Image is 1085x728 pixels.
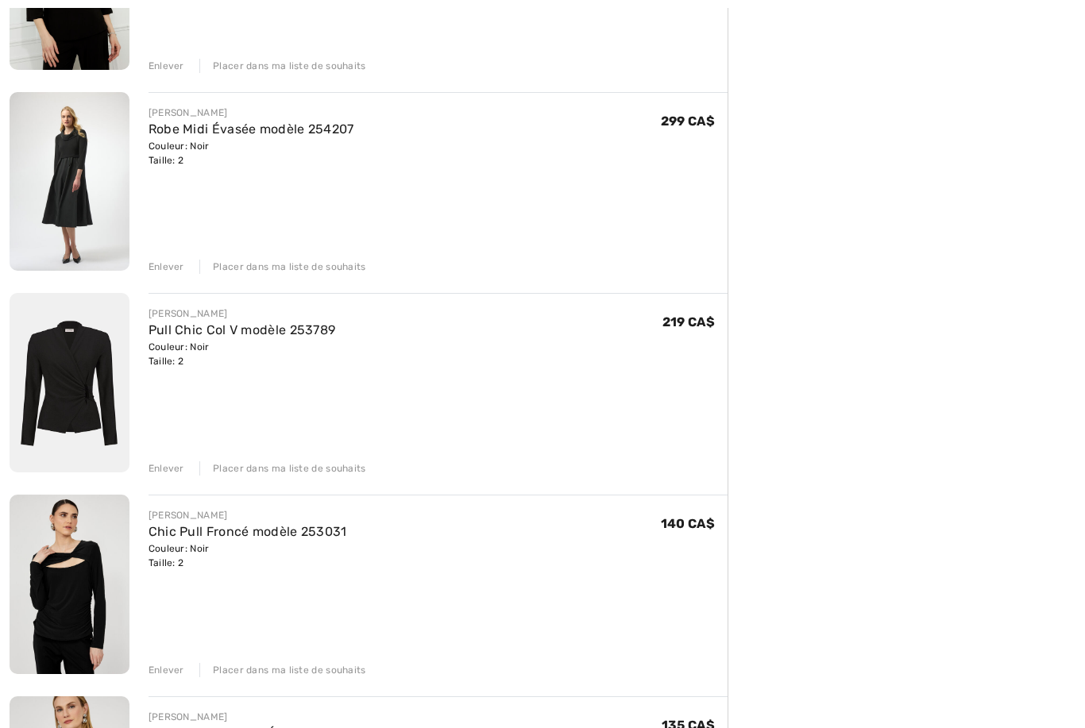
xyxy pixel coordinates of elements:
[661,114,715,129] span: 299 CA$
[149,306,336,321] div: [PERSON_NAME]
[10,92,129,272] img: Robe Midi Évasée modèle 254207
[199,663,366,677] div: Placer dans ma liste de souhaits
[149,508,347,522] div: [PERSON_NAME]
[149,541,347,570] div: Couleur: Noir Taille: 2
[149,59,184,73] div: Enlever
[149,106,354,120] div: [PERSON_NAME]
[199,260,366,274] div: Placer dans ma liste de souhaits
[149,340,336,368] div: Couleur: Noir Taille: 2
[10,495,129,674] img: Chic Pull Froncé modèle 253031
[149,260,184,274] div: Enlever
[149,121,354,137] a: Robe Midi Évasée modèle 254207
[149,461,184,476] div: Enlever
[149,710,416,724] div: [PERSON_NAME]
[662,314,715,329] span: 219 CA$
[149,139,354,168] div: Couleur: Noir Taille: 2
[199,59,366,73] div: Placer dans ma liste de souhaits
[661,516,715,531] span: 140 CA$
[10,293,129,472] img: Pull Chic Col V modèle 253789
[199,461,366,476] div: Placer dans ma liste de souhaits
[149,524,347,539] a: Chic Pull Froncé modèle 253031
[149,322,336,337] a: Pull Chic Col V modèle 253789
[149,663,184,677] div: Enlever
